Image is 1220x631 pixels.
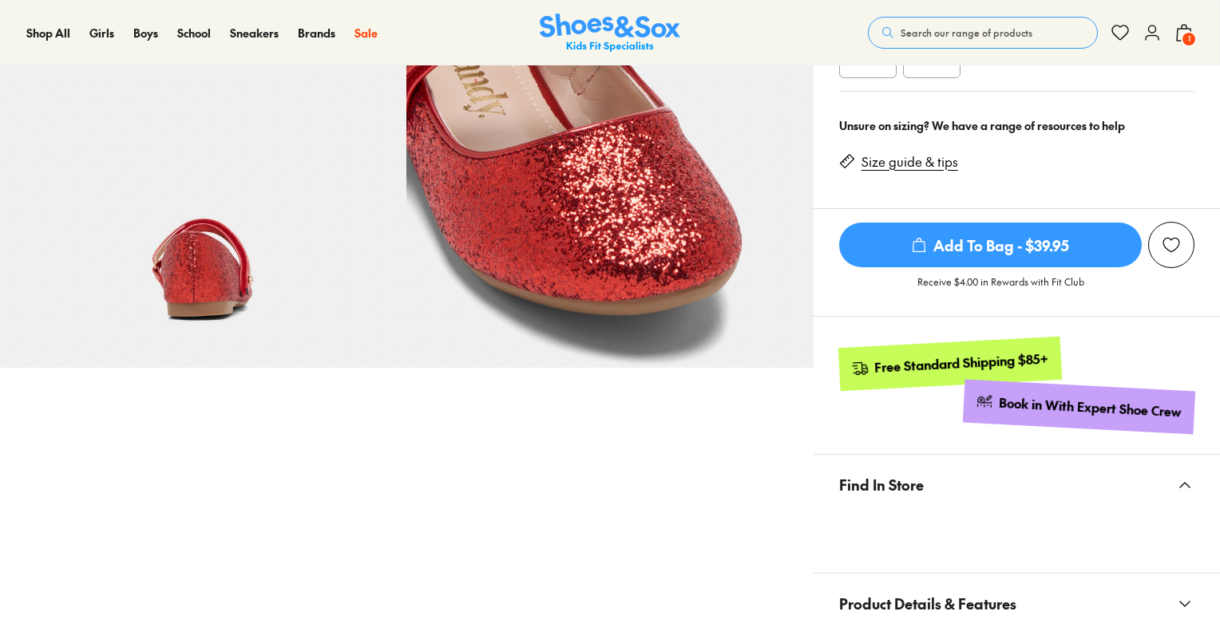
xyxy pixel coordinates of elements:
span: Sneakers [230,25,279,41]
a: Shoes & Sox [540,14,680,53]
button: Search our range of products [868,17,1098,49]
div: Free Standard Shipping $85+ [873,350,1048,377]
a: School [177,25,211,41]
a: Book in With Expert Shoe Crew [963,380,1195,435]
a: Shop All [26,25,70,41]
span: Shop All [26,25,70,41]
a: Sale [355,25,378,41]
button: Add to Wishlist [1148,222,1194,268]
span: Search our range of products [901,26,1032,40]
span: Product Details & Features [839,580,1016,627]
a: Size guide & tips [862,153,958,171]
span: 1 [1181,31,1197,47]
a: Brands [298,25,335,41]
iframe: Find in Store [839,515,1194,554]
span: Add To Bag - $39.95 [839,223,1142,267]
span: Girls [89,25,114,41]
p: Receive $4.00 in Rewards with Fit Club [917,274,1084,303]
div: Book in With Expert Shoe Crew [999,394,1182,421]
a: Boys [133,25,158,41]
span: Find In Store [839,461,924,508]
a: Sneakers [230,25,279,41]
span: Boys [133,25,158,41]
button: 1 [1174,15,1194,50]
button: Add To Bag - $39.95 [839,222,1142,268]
button: Find In Store [814,455,1220,515]
span: Sale [355,25,378,41]
span: Brands [298,25,335,41]
div: Unsure on sizing? We have a range of resources to help [839,117,1194,134]
img: SNS_Logo_Responsive.svg [540,14,680,53]
a: Girls [89,25,114,41]
a: Free Standard Shipping $85+ [838,337,1061,391]
span: School [177,25,211,41]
